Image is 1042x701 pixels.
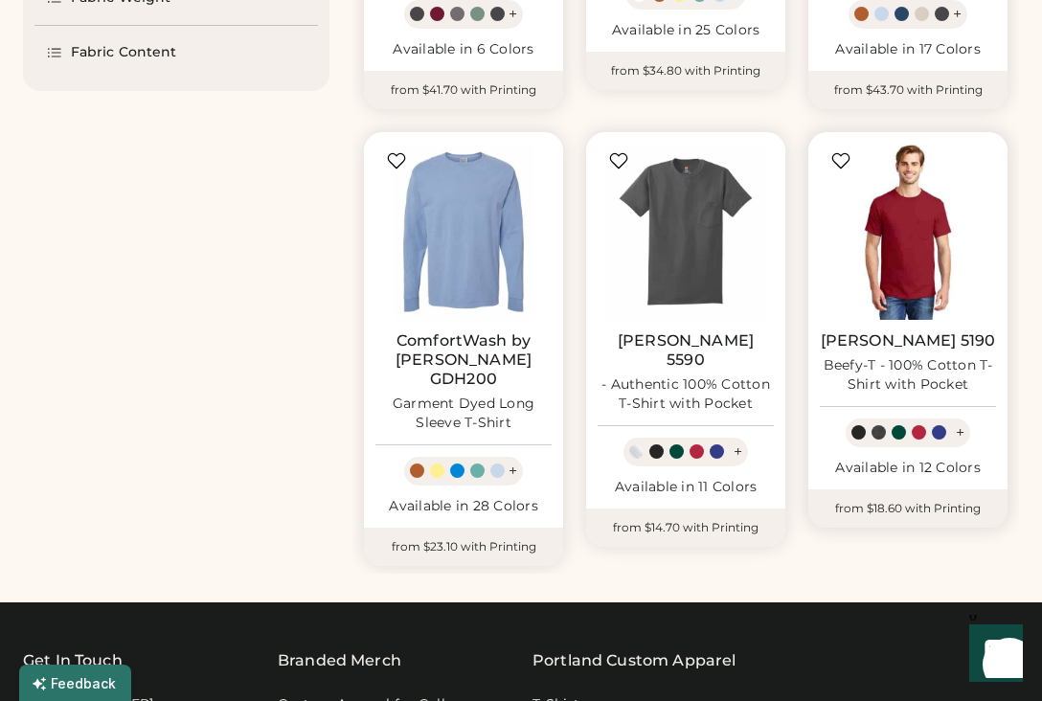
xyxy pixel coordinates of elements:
[951,615,1033,697] iframe: Front Chat
[532,649,736,672] a: Portland Custom Apparel
[375,331,552,389] a: ComfortWash by [PERSON_NAME] GDH200
[956,422,964,443] div: +
[598,478,774,497] div: Available in 11 Colors
[23,649,123,672] div: Get In Touch
[598,331,774,370] a: [PERSON_NAME] 5590
[808,489,1008,528] div: from $18.60 with Printing
[586,509,785,547] div: from $14.70 with Printing
[375,144,552,320] img: ComfortWash by Hanes GDH200 Garment Dyed Long Sleeve T-Shirt
[734,441,742,463] div: +
[598,21,774,40] div: Available in 25 Colors
[509,4,517,25] div: +
[598,375,774,414] div: - Authentic 100% Cotton T-Shirt with Pocket
[598,144,774,320] img: Hanes 5590 - Authentic 100% Cotton T-Shirt with Pocket
[375,497,552,516] div: Available in 28 Colors
[509,461,517,482] div: +
[586,52,785,90] div: from $34.80 with Printing
[278,649,401,672] div: Branded Merch
[71,43,176,62] div: Fabric Content
[953,4,962,25] div: +
[364,528,563,566] div: from $23.10 with Printing
[820,40,996,59] div: Available in 17 Colors
[375,395,552,433] div: Garment Dyed Long Sleeve T-Shirt
[821,331,996,350] a: [PERSON_NAME] 5190
[375,40,552,59] div: Available in 6 Colors
[820,459,996,478] div: Available in 12 Colors
[820,144,996,320] img: Hanes 5190 Beefy-T - 100% Cotton T-Shirt with Pocket
[808,71,1008,109] div: from $43.70 with Printing
[364,71,563,109] div: from $41.70 with Printing
[820,356,996,395] div: Beefy-T - 100% Cotton T-Shirt with Pocket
